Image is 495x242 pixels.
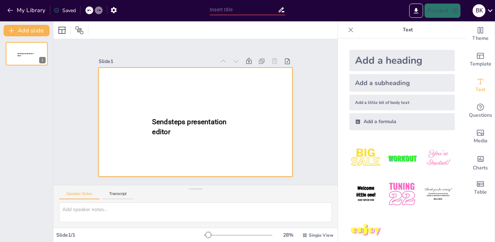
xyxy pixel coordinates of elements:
[349,178,382,211] img: 4.jpeg
[280,232,297,238] div: 28 %
[385,142,418,175] img: 2.jpeg
[56,232,204,238] div: Slide 1 / 1
[349,50,455,71] div: Add a heading
[409,4,423,18] button: Export to PowerPoint
[75,26,84,35] span: Position
[475,86,485,94] span: Text
[385,178,418,211] img: 5.jpeg
[309,232,333,238] span: Single View
[349,142,382,175] img: 1.jpeg
[349,113,455,130] div: Add a formula
[56,25,68,36] div: Layout
[17,53,33,57] span: Sendsteps presentation editor
[466,98,495,124] div: Get real-time input from your audience
[99,58,215,65] div: Slide 1
[473,4,485,18] button: B K
[474,188,487,196] span: Table
[349,95,455,110] div: Add a little bit of body text
[59,191,99,199] button: Speaker Notes
[152,117,226,136] span: Sendsteps presentation editor
[424,4,460,18] button: Present
[422,178,455,211] img: 6.jpeg
[210,5,278,15] input: Insert title
[349,74,455,92] div: Add a subheading
[466,47,495,73] div: Add ready made slides
[6,42,48,65] div: 1
[466,124,495,149] div: Add images, graphics, shapes or video
[102,191,134,199] button: Transcript
[470,60,491,68] span: Template
[473,164,488,172] span: Charts
[5,5,48,16] button: My Library
[466,73,495,98] div: Add text boxes
[466,149,495,175] div: Add charts and graphs
[466,21,495,47] div: Change the overall theme
[469,111,492,119] span: Questions
[356,21,459,38] p: Text
[39,57,46,63] div: 1
[54,7,76,14] div: Saved
[474,137,488,145] span: Media
[472,35,489,42] span: Theme
[466,175,495,201] div: Add a table
[422,142,455,175] img: 3.jpeg
[4,25,49,36] button: Add slide
[473,4,485,17] div: B K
